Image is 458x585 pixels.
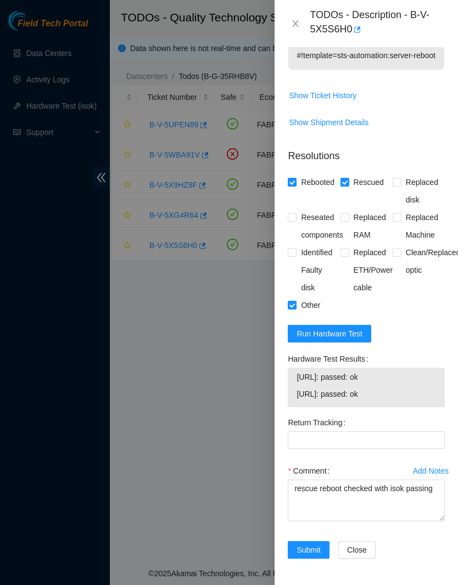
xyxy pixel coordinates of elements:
[288,414,350,431] label: Return Tracking
[291,19,300,28] span: close
[413,467,449,475] div: Add Notes
[288,87,357,104] button: Show Ticket History
[288,480,445,521] textarea: Comment
[288,462,334,480] label: Comment
[297,173,339,191] span: Rebooted
[401,209,445,244] span: Replaced Machine
[297,244,340,296] span: Identified Faulty disk
[288,431,445,449] input: Return Tracking
[288,325,371,342] button: Run Hardware Test
[297,296,325,314] span: Other
[401,173,445,209] span: Replaced disk
[288,541,329,559] button: Submit
[297,388,436,400] span: [URL]: passed: ok
[288,350,372,368] label: Hardware Test Results
[289,89,356,102] span: Show Ticket History
[288,19,303,29] button: Close
[349,209,393,244] span: Replaced RAM
[338,541,376,559] button: Close
[288,140,445,164] p: Resolutions
[289,116,368,128] span: Show Shipment Details
[297,544,321,556] span: Submit
[349,244,398,296] span: Replaced ETH/Power cable
[297,209,347,244] span: Reseated components
[297,371,436,383] span: [URL]: passed: ok
[297,328,362,340] span: Run Hardware Test
[347,544,367,556] span: Close
[349,173,388,191] span: Rescued
[412,462,449,480] button: Add Notes
[288,114,369,131] button: Show Shipment Details
[310,9,445,38] div: TODOs - Description - B-V-5X5S6H0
